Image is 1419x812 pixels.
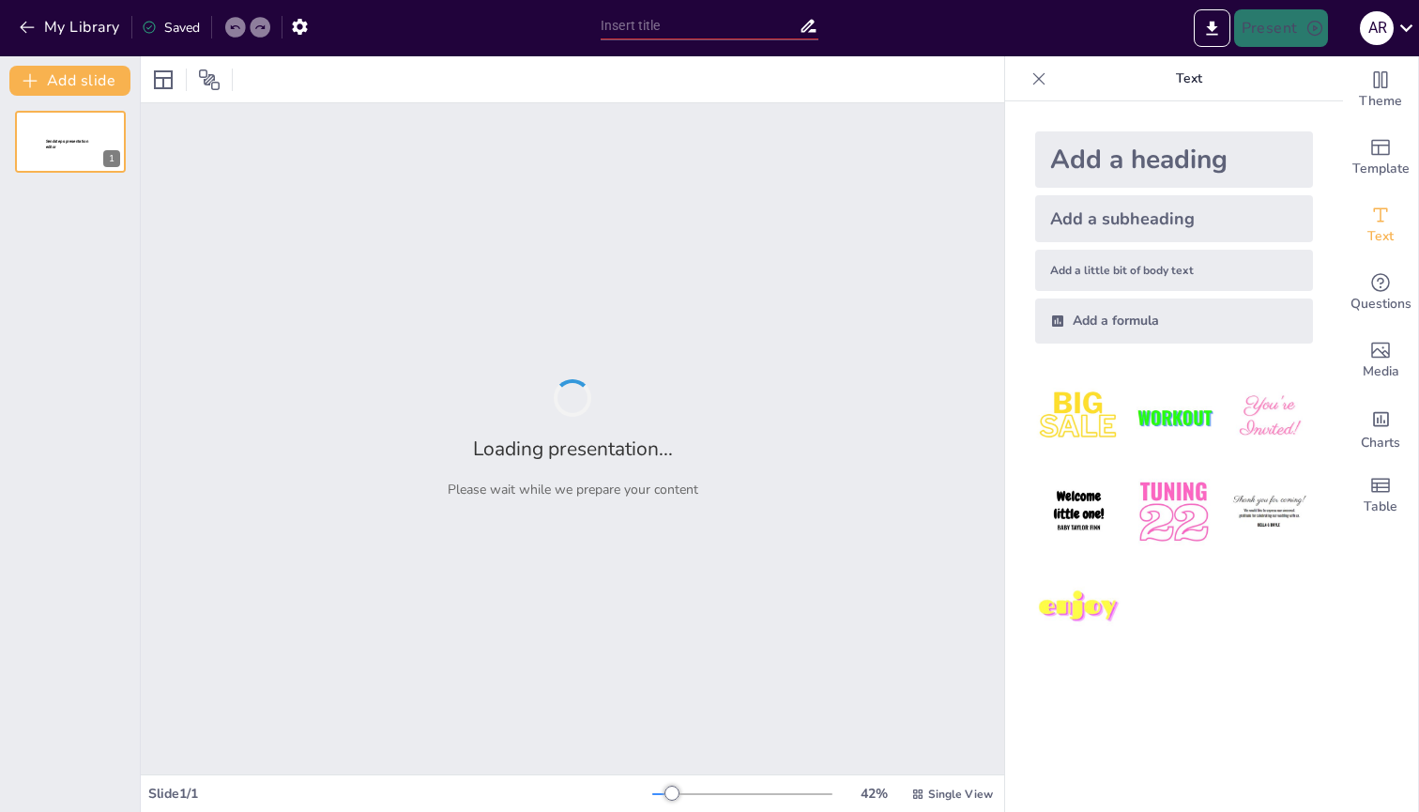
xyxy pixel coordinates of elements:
span: Template [1352,159,1410,179]
span: Media [1363,361,1399,382]
div: Add text boxes [1343,192,1418,259]
button: Export to PowerPoint [1194,9,1230,47]
span: Single View [928,787,993,802]
img: 2.jpeg [1130,374,1217,461]
div: Get real-time input from your audience [1343,259,1418,327]
div: Add a little bit of body text [1035,250,1313,291]
button: Add slide [9,66,130,96]
span: Charts [1361,433,1400,453]
div: Layout [148,65,178,95]
span: Questions [1350,294,1411,314]
div: 1 [15,111,126,173]
div: Slide 1 / 1 [148,785,652,803]
img: 6.jpeg [1226,468,1313,556]
div: Change the overall theme [1343,56,1418,124]
div: 1 [103,150,120,167]
p: Please wait while we prepare your content [448,481,698,498]
button: Present [1234,9,1328,47]
button: A R [1360,9,1394,47]
div: Add a table [1343,462,1418,529]
div: Add a heading [1035,131,1313,188]
div: Add a formula [1035,299,1313,344]
img: 3.jpeg [1226,374,1313,461]
div: Saved [142,19,200,37]
img: 7.jpeg [1035,564,1122,651]
div: A R [1360,11,1394,45]
span: Text [1367,226,1394,247]
span: Table [1364,497,1397,517]
img: 5.jpeg [1130,468,1217,556]
div: Add ready made slides [1343,124,1418,192]
div: Add images, graphics, shapes or video [1343,327,1418,394]
span: Position [198,69,221,91]
span: Sendsteps presentation editor [46,139,88,149]
img: 4.jpeg [1035,468,1122,556]
div: 42 % [851,785,896,803]
img: 1.jpeg [1035,374,1122,461]
div: Add charts and graphs [1343,394,1418,462]
h2: Loading presentation... [473,436,673,462]
input: Insert title [601,12,799,39]
p: Text [1054,56,1324,101]
button: My Library [14,12,128,42]
span: Theme [1359,91,1402,112]
div: Add a subheading [1035,195,1313,242]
